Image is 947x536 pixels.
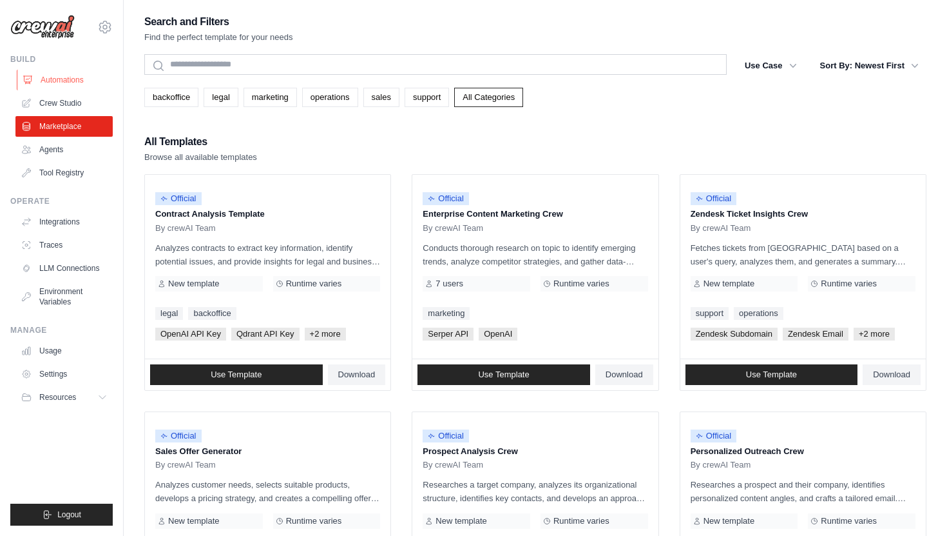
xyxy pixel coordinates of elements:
p: Zendesk Ticket Insights Crew [691,208,915,221]
span: New template [703,279,754,289]
a: support [405,88,449,107]
a: Automations [17,70,114,90]
span: +2 more [854,328,895,341]
a: marketing [244,88,297,107]
span: OpenAI API Key [155,328,226,341]
div: Manage [10,325,113,335]
p: Browse all available templates [144,151,257,164]
span: Runtime varies [286,279,342,289]
a: Crew Studio [15,93,113,114]
span: Runtime varies [286,516,342,526]
span: By crewAI Team [691,460,751,470]
span: By crewAI Team [691,223,751,233]
a: Environment Variables [15,281,113,312]
button: Use Case [737,54,805,77]
a: Download [595,364,653,385]
a: legal [204,88,238,107]
a: sales [363,88,399,107]
a: Usage [15,341,113,361]
p: Fetches tickets from [GEOGRAPHIC_DATA] based on a user's query, analyzes them, and generates a su... [691,241,915,268]
span: 7 users [435,279,463,289]
span: Use Template [746,370,797,380]
span: Runtime varies [553,279,609,289]
p: Sales Offer Generator [155,445,380,458]
p: Researches a prospect and their company, identifies personalized content angles, and crafts a tai... [691,478,915,505]
img: Logo [10,15,75,39]
p: Conducts thorough research on topic to identify emerging trends, analyze competitor strategies, a... [423,241,647,268]
span: Resources [39,392,76,402]
a: backoffice [188,307,236,320]
span: New template [703,516,754,526]
span: Runtime varies [821,279,877,289]
a: Traces [15,235,113,255]
a: operations [302,88,358,107]
span: Official [691,430,737,442]
span: Runtime varies [821,516,877,526]
span: Zendesk Email [783,328,848,341]
span: Download [606,370,643,380]
span: Download [338,370,376,380]
span: +2 more [305,328,346,341]
span: Zendesk Subdomain [691,328,778,341]
p: Personalized Outreach Crew [691,445,915,458]
a: operations [734,307,783,320]
a: Tool Registry [15,163,113,183]
a: Agents [15,139,113,160]
a: Marketplace [15,116,113,137]
button: Logout [10,504,113,526]
a: Download [863,364,921,385]
p: Find the perfect template for your needs [144,31,293,44]
a: All Categories [454,88,523,107]
p: Analyzes contracts to extract key information, identify potential issues, and provide insights fo... [155,241,380,268]
span: Official [155,430,202,442]
p: Enterprise Content Marketing Crew [423,208,647,221]
span: Official [423,192,469,205]
span: New template [168,279,219,289]
a: Use Template [685,364,858,385]
span: New template [435,516,486,526]
span: Official [423,430,469,442]
button: Resources [15,387,113,408]
span: Logout [57,510,81,520]
a: Use Template [150,364,323,385]
span: Official [691,192,737,205]
a: backoffice [144,88,198,107]
span: OpenAI [479,328,517,341]
button: Sort By: Newest First [812,54,926,77]
a: Use Template [417,364,590,385]
span: Download [873,370,910,380]
h2: Search and Filters [144,13,293,31]
p: Prospect Analysis Crew [423,445,647,458]
span: By crewAI Team [155,460,216,470]
span: By crewAI Team [155,223,216,233]
p: Analyzes customer needs, selects suitable products, develops a pricing strategy, and creates a co... [155,478,380,505]
a: Download [328,364,386,385]
a: marketing [423,307,470,320]
a: LLM Connections [15,258,113,279]
span: Serper API [423,328,473,341]
span: New template [168,516,219,526]
p: Contract Analysis Template [155,208,380,221]
a: Integrations [15,212,113,232]
p: Researches a target company, analyzes its organizational structure, identifies key contacts, and ... [423,478,647,505]
h2: All Templates [144,133,257,151]
div: Build [10,54,113,65]
span: Qdrant API Key [231,328,300,341]
span: Official [155,192,202,205]
a: Settings [15,364,113,384]
div: Operate [10,196,113,206]
span: Use Template [211,370,262,380]
span: By crewAI Team [423,460,483,470]
span: Use Template [478,370,529,380]
span: By crewAI Team [423,223,483,233]
a: support [691,307,729,320]
span: Runtime varies [553,516,609,526]
a: legal [155,307,183,320]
